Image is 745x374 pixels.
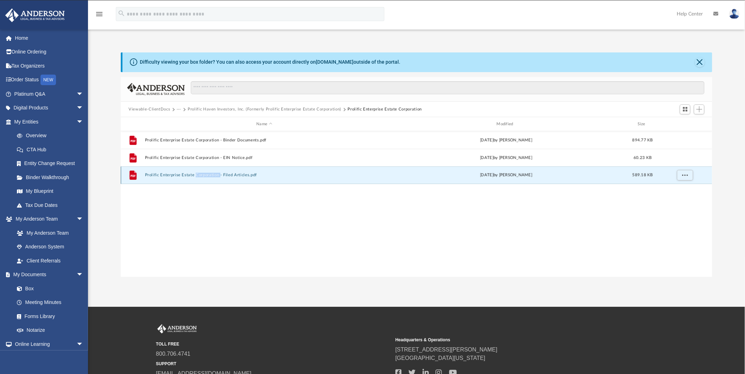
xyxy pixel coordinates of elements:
[633,173,653,177] span: 589.18 KB
[95,13,104,18] a: menu
[348,106,422,113] button: Prolific Enterprise Estate Corporation
[680,104,690,114] button: Switch to Grid View
[10,170,94,184] a: Binder Walkthrough
[5,73,94,87] a: Order StatusNEW
[10,281,87,296] a: Box
[191,81,705,95] input: Search files and folders
[10,309,87,323] a: Forms Library
[40,75,56,85] div: NEW
[5,337,90,351] a: Online Learningarrow_drop_down
[76,87,90,101] span: arrow_drop_down
[121,131,712,277] div: grid
[660,121,709,127] div: id
[76,101,90,115] span: arrow_drop_down
[5,101,94,115] a: Digital Productsarrow_drop_down
[633,138,653,142] span: 894.77 KB
[629,121,657,127] div: Size
[156,324,198,334] img: Anderson Advisors Platinum Portal
[10,323,90,337] a: Notarize
[76,212,90,227] span: arrow_drop_down
[5,45,94,59] a: Online Ordering
[95,10,104,18] i: menu
[694,104,705,114] button: Add
[10,226,87,240] a: My Anderson Team
[10,142,94,157] a: CTA Hub
[156,361,390,367] small: SUPPORT
[76,268,90,282] span: arrow_drop_down
[177,106,181,113] button: ···
[145,138,384,142] button: Prolific Enterprise Estate Corporation - Binder Documents.pdf
[145,173,384,178] button: Prolific Enterprise Estate Corporation - Filed Articles.pdf
[387,121,626,127] div: Modified
[677,170,693,180] button: More options
[3,8,67,22] img: Anderson Advisors Platinum Portal
[387,172,626,178] div: [DATE] by [PERSON_NAME]
[387,137,626,144] div: [DATE] by [PERSON_NAME]
[76,337,90,351] span: arrow_drop_down
[5,212,90,226] a: My Anderson Teamarrow_drop_down
[5,59,94,73] a: Tax Organizers
[5,87,94,101] a: Platinum Q&Aarrow_drop_down
[634,156,652,160] span: 60.23 KB
[5,31,94,45] a: Home
[118,9,125,17] i: search
[124,121,142,127] div: id
[729,9,740,19] img: User Pic
[129,106,170,113] button: Viewable-ClientDocs
[10,129,94,143] a: Overview
[145,156,384,160] button: Prolific Enterprise Estate Corporation - EIN Notice.pdf
[188,106,341,113] button: Prolific Haven Investors, Inc. (Formerly Prolific Enterprise Estate Corporation)
[156,341,390,347] small: TOLL FREE
[140,58,400,66] div: Difficulty viewing your box folder? You can also access your account directly on outside of the p...
[145,121,384,127] div: Name
[395,337,630,343] small: Headquarters & Operations
[10,254,90,268] a: Client Referrals
[316,59,353,65] a: [DOMAIN_NAME]
[395,347,497,353] a: [STREET_ADDRESS][PERSON_NAME]
[5,268,90,282] a: My Documentsarrow_drop_down
[395,355,486,361] a: [GEOGRAPHIC_DATA][US_STATE]
[10,296,90,310] a: Meeting Minutes
[10,184,90,198] a: My Blueprint
[10,198,94,212] a: Tax Due Dates
[387,155,626,161] div: [DATE] by [PERSON_NAME]
[76,115,90,129] span: arrow_drop_down
[10,157,94,171] a: Entity Change Request
[156,351,190,357] a: 800.706.4741
[5,115,94,129] a: My Entitiesarrow_drop_down
[695,57,705,67] button: Close
[10,240,90,254] a: Anderson System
